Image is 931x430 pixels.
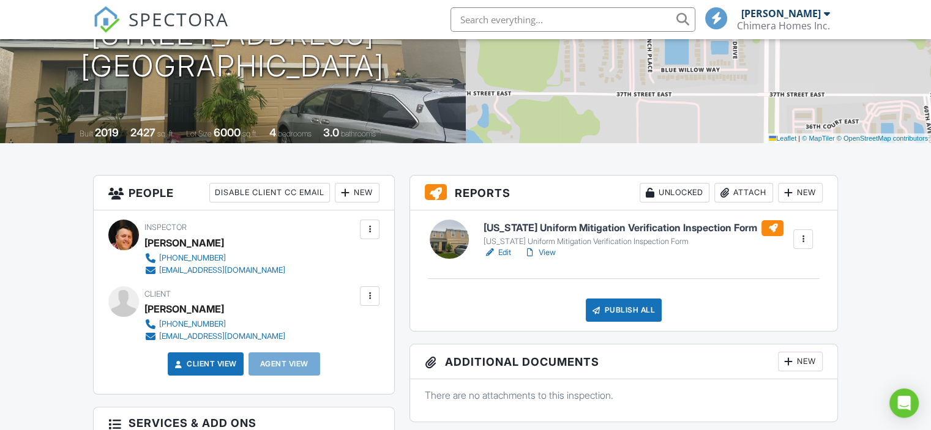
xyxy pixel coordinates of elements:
p: There are no attachments to this inspection. [425,388,823,402]
span: sq. ft. [157,129,174,138]
div: Publish All [586,298,662,322]
div: 4 [269,126,276,139]
div: Chimera Homes Inc. [737,20,830,32]
div: New [335,183,380,202]
div: 2019 [95,126,119,139]
h3: Reports [410,176,837,210]
div: [PHONE_NUMBER] [159,319,226,329]
span: Client [144,289,171,298]
a: [EMAIL_ADDRESS][DOMAIN_NAME] [144,264,285,276]
span: bathrooms [341,129,376,138]
div: Unlocked [640,183,709,202]
h3: Additional Documents [410,344,837,379]
div: 6000 [214,126,241,139]
div: [PHONE_NUMBER] [159,253,226,263]
div: New [778,183,823,202]
a: [PHONE_NUMBER] [144,318,285,330]
div: [EMAIL_ADDRESS][DOMAIN_NAME] [159,332,285,341]
img: The Best Home Inspection Software - Spectora [93,6,120,33]
input: Search everything... [451,7,695,32]
span: | [798,135,800,142]
a: View [523,247,555,259]
div: Disable Client CC Email [209,183,330,202]
h6: [US_STATE] Uniform Mitigation Verification Inspection Form [484,220,783,236]
a: © MapTiler [802,135,835,142]
div: 3.0 [323,126,339,139]
h3: People [94,176,394,210]
a: [US_STATE] Uniform Mitigation Verification Inspection Form [US_STATE] Uniform Mitigation Verifica... [484,220,783,247]
a: Client View [172,358,237,370]
a: Leaflet [769,135,796,142]
div: [EMAIL_ADDRESS][DOMAIN_NAME] [159,265,285,275]
span: sq.ft. [242,129,258,138]
a: SPECTORA [93,17,229,42]
div: [PERSON_NAME] [741,7,821,20]
a: [PHONE_NUMBER] [144,252,285,264]
h1: [STREET_ADDRESS] [GEOGRAPHIC_DATA] [81,18,384,83]
span: Lot Size [186,129,212,138]
span: Built [80,129,93,138]
div: Attach [714,183,773,202]
div: [PERSON_NAME] [144,300,224,318]
a: [EMAIL_ADDRESS][DOMAIN_NAME] [144,330,285,343]
div: Open Intercom Messenger [889,388,919,418]
span: bedrooms [278,129,312,138]
div: [US_STATE] Uniform Mitigation Verification Inspection Form [484,237,783,247]
div: [PERSON_NAME] [144,234,224,252]
a: © OpenStreetMap contributors [837,135,928,142]
span: SPECTORA [129,6,229,32]
div: New [778,352,823,371]
div: 2427 [130,126,155,139]
a: Edit [484,247,511,259]
span: Inspector [144,223,187,232]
